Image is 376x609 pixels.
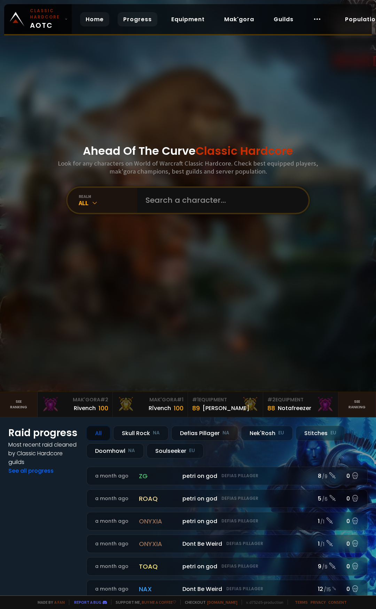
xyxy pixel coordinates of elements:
[267,396,334,403] div: Equipment
[30,8,62,31] span: AOTC
[42,396,108,403] div: Mak'Gora
[177,396,183,403] span: # 1
[80,12,109,26] a: Home
[268,12,299,26] a: Guilds
[295,600,308,605] a: Terms
[171,426,238,441] div: Defias Pillager
[113,426,169,441] div: Skull Rock
[79,194,137,199] div: realm
[38,392,113,417] a: Mak'Gora#2Rivench100
[141,188,300,213] input: Search a character...
[338,392,376,417] a: Seeranking
[83,143,293,159] h1: Ahead Of The Curve
[86,535,368,553] a: a month agoonyxiaDont Be WeirdDefias Pillager1 /10
[74,404,96,412] div: Rivench
[330,430,336,436] small: EU
[142,600,176,605] a: Buy me a coffee
[86,489,368,508] a: a month agoroaqpetri on godDefias Pillager5 /60
[219,12,260,26] a: Mak'gora
[86,467,368,485] a: a month agozgpetri on godDefias Pillager8 /90
[192,396,199,403] span: # 1
[56,159,320,175] h3: Look for any characters on World of Warcraft Classic Hardcore. Check best equipped players, mak'g...
[153,430,160,436] small: NA
[207,600,237,605] a: [DOMAIN_NAME]
[86,426,110,441] div: All
[79,199,137,207] div: All
[8,440,78,466] h4: Most recent raid cleaned by Classic Hardcore guilds
[86,557,368,576] a: a month agotoaqpetri on godDefias Pillager9 /90
[267,396,275,403] span: # 2
[99,403,108,413] div: 100
[166,12,210,26] a: Equipment
[30,8,62,20] small: Classic Hardcore
[192,403,200,413] div: 89
[33,600,65,605] span: Made by
[113,392,188,417] a: Mak'Gora#1Rîvench100
[74,600,101,605] a: Report a bug
[86,580,368,598] a: a month agonaxDont Be WeirdDefias Pillager12 /150
[4,4,72,34] a: Classic HardcoreAOTC
[118,12,157,26] a: Progress
[311,600,326,605] a: Privacy
[242,600,283,605] span: v. d752d5 - production
[180,600,237,605] span: Checkout
[188,392,263,417] a: #1Equipment89[PERSON_NAME]
[278,404,311,412] div: Notafreezer
[54,600,65,605] a: a fan
[174,403,183,413] div: 100
[8,467,54,475] a: See all progress
[86,443,144,458] div: Doomhowl
[267,403,275,413] div: 88
[328,600,347,605] a: Consent
[222,430,229,436] small: NA
[203,404,249,412] div: [PERSON_NAME]
[100,396,108,403] span: # 2
[189,447,195,454] small: EU
[263,392,338,417] a: #2Equipment88Notafreezer
[147,443,204,458] div: Soulseeker
[117,396,183,403] div: Mak'Gora
[111,600,176,605] span: Support me,
[149,404,171,412] div: Rîvench
[86,512,368,530] a: a month agoonyxiapetri on godDefias Pillager1 /10
[128,447,135,454] small: NA
[241,426,293,441] div: Nek'Rosh
[296,426,345,441] div: Stitches
[192,396,259,403] div: Equipment
[278,430,284,436] small: EU
[196,143,293,159] span: Classic Hardcore
[8,426,78,440] h1: Raid progress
